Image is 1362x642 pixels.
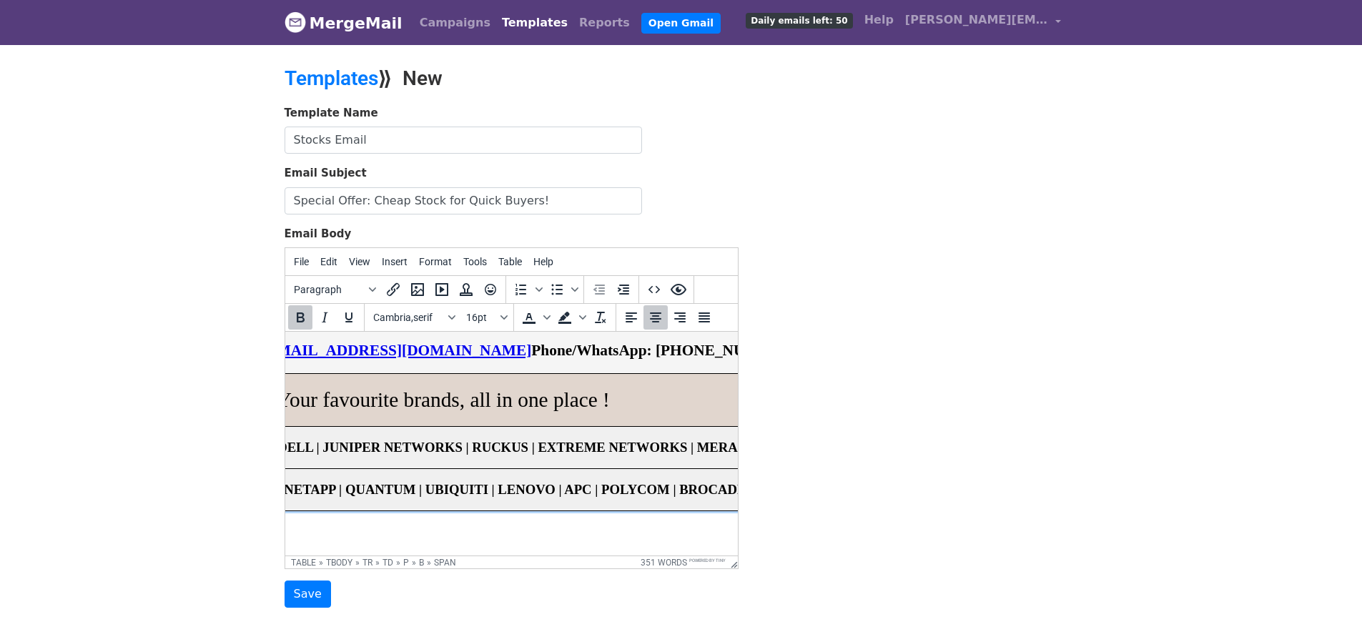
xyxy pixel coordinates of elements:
[349,256,370,267] span: View
[454,277,478,302] button: Insert template
[396,558,400,568] div: »
[496,9,573,37] a: Templates
[419,558,424,568] div: b
[288,305,312,330] button: Bold
[294,284,364,295] span: Paragraph
[434,558,456,568] div: span
[692,305,716,330] button: Justify
[533,256,553,267] span: Help
[319,558,323,568] div: »
[427,558,431,568] div: »
[285,226,352,242] label: Email Body
[545,277,581,302] div: Bullet list
[611,277,636,302] button: Increase indent
[382,256,408,267] span: Insert
[478,277,503,302] button: Emoticons
[740,6,858,34] a: Daily emails left: 50
[1291,573,1362,642] iframe: Chat Widget
[373,312,443,323] span: Cambria,serif
[285,581,331,608] input: Save
[587,277,611,302] button: Decrease indent
[641,558,687,568] button: 351 words
[326,558,352,568] div: tbody
[666,277,691,302] button: Preview
[288,277,381,302] button: Blocks
[320,256,337,267] span: Edit
[337,305,361,330] button: Underline
[642,277,666,302] button: Source code
[355,558,360,568] div: »
[689,558,726,563] a: Powered by Tiny
[285,66,378,90] a: Templates
[509,277,545,302] div: Numbered list
[285,332,738,555] iframe: Rich Text Area. Press ALT-0 for help.
[412,558,416,568] div: »
[573,9,636,37] a: Reports
[553,305,588,330] div: Background color
[463,256,487,267] span: Tools
[859,6,899,34] a: Help
[285,11,306,33] img: MergeMail logo
[414,9,496,37] a: Campaigns
[285,105,378,122] label: Template Name
[403,558,409,568] div: p
[643,305,668,330] button: Align center
[285,66,806,91] h2: ⟫ New
[362,558,372,568] div: tr
[619,305,643,330] button: Align left
[460,305,510,330] button: Font sizes
[905,11,1048,29] span: [PERSON_NAME][EMAIL_ADDRESS][DOMAIN_NAME]
[381,277,405,302] button: Insert/edit link
[375,558,380,568] div: »
[419,256,452,267] span: Format
[430,277,454,302] button: Insert/edit media
[517,305,553,330] div: Text color
[668,305,692,330] button: Align right
[641,13,721,34] a: Open Gmail
[746,13,852,29] span: Daily emails left: 50
[498,256,522,267] span: Table
[285,8,403,38] a: MergeMail
[367,305,460,330] button: Fonts
[294,256,309,267] span: File
[291,558,316,568] div: table
[285,165,367,182] label: Email Subject
[383,558,393,568] div: td
[312,305,337,330] button: Italic
[726,556,738,568] div: Resize
[466,312,498,323] span: 16pt
[405,277,430,302] button: Insert/edit image
[588,305,613,330] button: Clear formatting
[899,6,1067,39] a: [PERSON_NAME][EMAIL_ADDRESS][DOMAIN_NAME]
